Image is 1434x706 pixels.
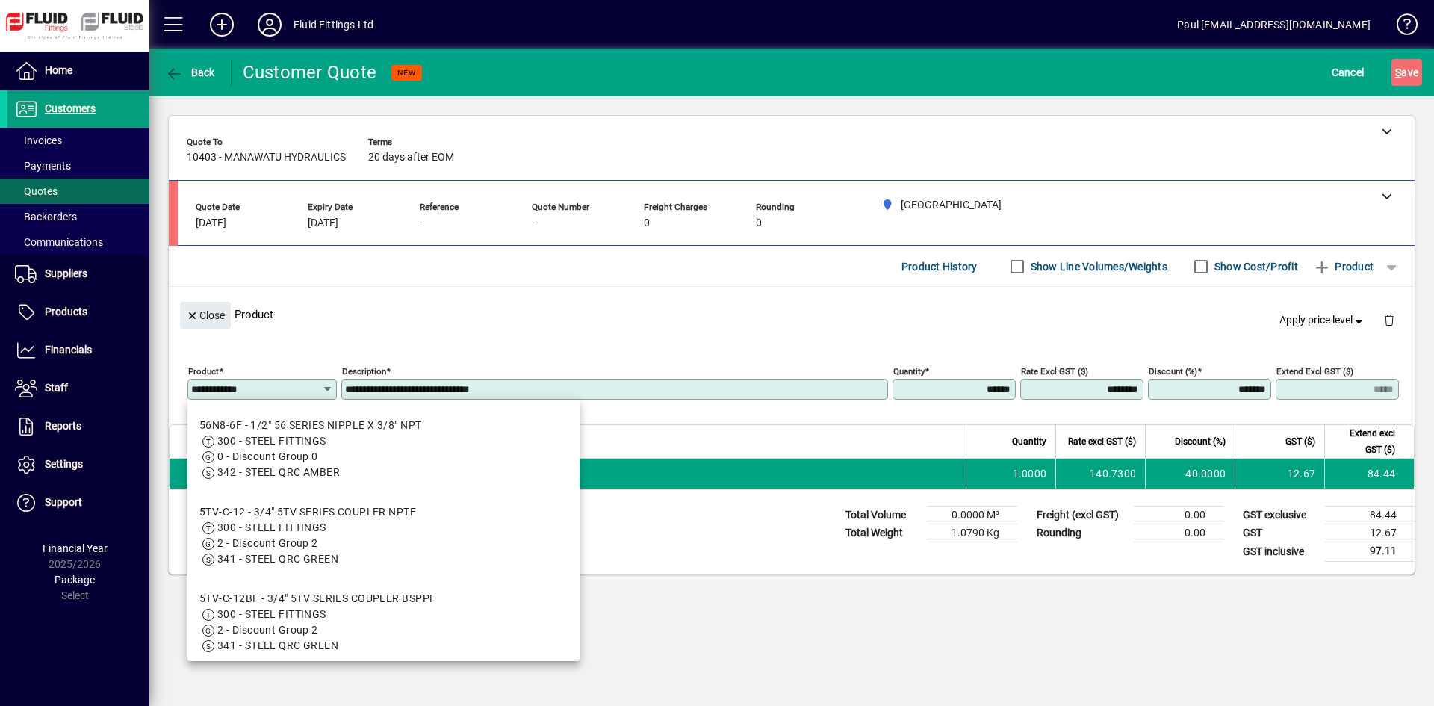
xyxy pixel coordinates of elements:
td: 84.44 [1324,459,1414,489]
span: Products [45,306,87,318]
span: Rate excl GST ($) [1068,433,1136,450]
a: Home [7,52,149,90]
span: Settings [45,458,83,470]
td: Total Weight [838,524,928,542]
span: Communications [15,236,103,248]
button: Cancel [1328,59,1368,86]
mat-label: Rate excl GST ($) [1021,366,1088,377]
span: 2 - Discount Group 2 [217,624,318,636]
span: 342 - STEEL QRC AMBER [217,466,340,478]
a: Settings [7,446,149,483]
div: Fluid Fittings Ltd [294,13,373,37]
span: Discount (%) [1175,433,1226,450]
div: 56N8-6F - 1/2" 56 SERIES NIPPLE X 3/8" NPT [199,418,421,433]
span: Close [186,303,225,328]
mat-label: Quantity [893,366,925,377]
span: - [532,217,535,229]
span: 341 - STEEL QRC GREEN [217,640,338,651]
td: 1.0790 Kg [928,524,1017,542]
button: Close [180,302,231,329]
mat-label: Discount (%) [1149,366,1197,377]
span: Product History [901,255,978,279]
span: Reports [45,420,81,432]
label: Show Line Volumes/Weights [1028,259,1167,274]
span: 300 - STEEL FITTINGS [217,608,326,620]
span: Payments [15,160,71,172]
span: 2 - Discount Group 2 [217,537,318,549]
label: Show Cost/Profit [1211,259,1298,274]
span: Quantity [1012,433,1046,450]
td: Freight (excl GST) [1029,507,1134,524]
span: 300 - STEEL FITTINGS [217,521,326,533]
span: - [420,217,423,229]
span: Suppliers [45,267,87,279]
span: Apply price level [1279,312,1366,328]
td: 84.44 [1325,507,1415,524]
span: Financial Year [43,542,108,554]
button: Product History [896,253,984,280]
td: 0.00 [1134,524,1223,542]
mat-label: Description [342,366,386,377]
a: Invoices [7,128,149,153]
span: NEW [397,68,416,78]
button: Apply price level [1273,307,1372,334]
app-page-header-button: Delete [1371,313,1407,326]
span: Home [45,64,72,76]
div: Product [169,287,1415,341]
span: [DATE] [308,217,338,229]
td: 40.0000 [1145,459,1235,489]
td: 12.67 [1235,459,1324,489]
td: Rounding [1029,524,1134,542]
button: Add [198,11,246,38]
span: S [1395,66,1401,78]
td: GST exclusive [1235,507,1325,524]
mat-option: 5TV-C-12 - 3/4" 5TV SERIES COUPLER NPTF [187,492,580,579]
app-page-header-button: Close [176,308,235,321]
span: 20 days after EOM [368,152,454,164]
td: 97.11 [1325,542,1415,561]
span: 0 [756,217,762,229]
a: Staff [7,370,149,407]
a: Communications [7,229,149,255]
div: 140.7300 [1065,466,1136,481]
button: Profile [246,11,294,38]
div: Paul [EMAIL_ADDRESS][DOMAIN_NAME] [1177,13,1371,37]
span: Product [1313,255,1374,279]
span: ave [1395,61,1418,84]
span: 341 - STEEL QRC GREEN [217,553,338,565]
span: 0 - Discount Group 0 [217,450,318,462]
a: Suppliers [7,256,149,293]
mat-option: 5TV-C-12BF - 3/4" 5TV SERIES COUPLER BSPPF [187,579,580,666]
span: 0 [644,217,650,229]
span: 10403 - MANAWATU HYDRAULICS [187,152,346,164]
mat-label: Extend excl GST ($) [1276,366,1353,377]
div: 5TV-C-12 - 3/4" 5TV SERIES COUPLER NPTF [199,504,416,520]
span: Financials [45,344,92,356]
td: 0.0000 M³ [928,507,1017,524]
span: Quotes [15,185,58,197]
span: 1.0000 [1013,466,1047,481]
button: Delete [1371,302,1407,338]
div: 5TV-C-12BF - 3/4" 5TV SERIES COUPLER BSPPF [199,591,435,607]
td: 0.00 [1134,507,1223,524]
app-page-header-button: Back [149,59,232,86]
mat-option: 56N8-6F - 1/2" 56 SERIES NIPPLE X 3/8" NPT [187,406,580,492]
a: Support [7,484,149,521]
span: Back [165,66,215,78]
td: GST inclusive [1235,542,1325,561]
button: Back [161,59,219,86]
button: Product [1306,253,1381,280]
td: 12.67 [1325,524,1415,542]
span: Package [55,574,95,586]
span: Customers [45,102,96,114]
a: Reports [7,408,149,445]
a: Backorders [7,204,149,229]
span: GST ($) [1285,433,1315,450]
span: Staff [45,382,68,394]
button: Save [1391,59,1422,86]
mat-label: Product [188,366,219,377]
span: [DATE] [196,217,226,229]
span: Support [45,496,82,508]
a: Financials [7,332,149,369]
span: Backorders [15,211,77,223]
